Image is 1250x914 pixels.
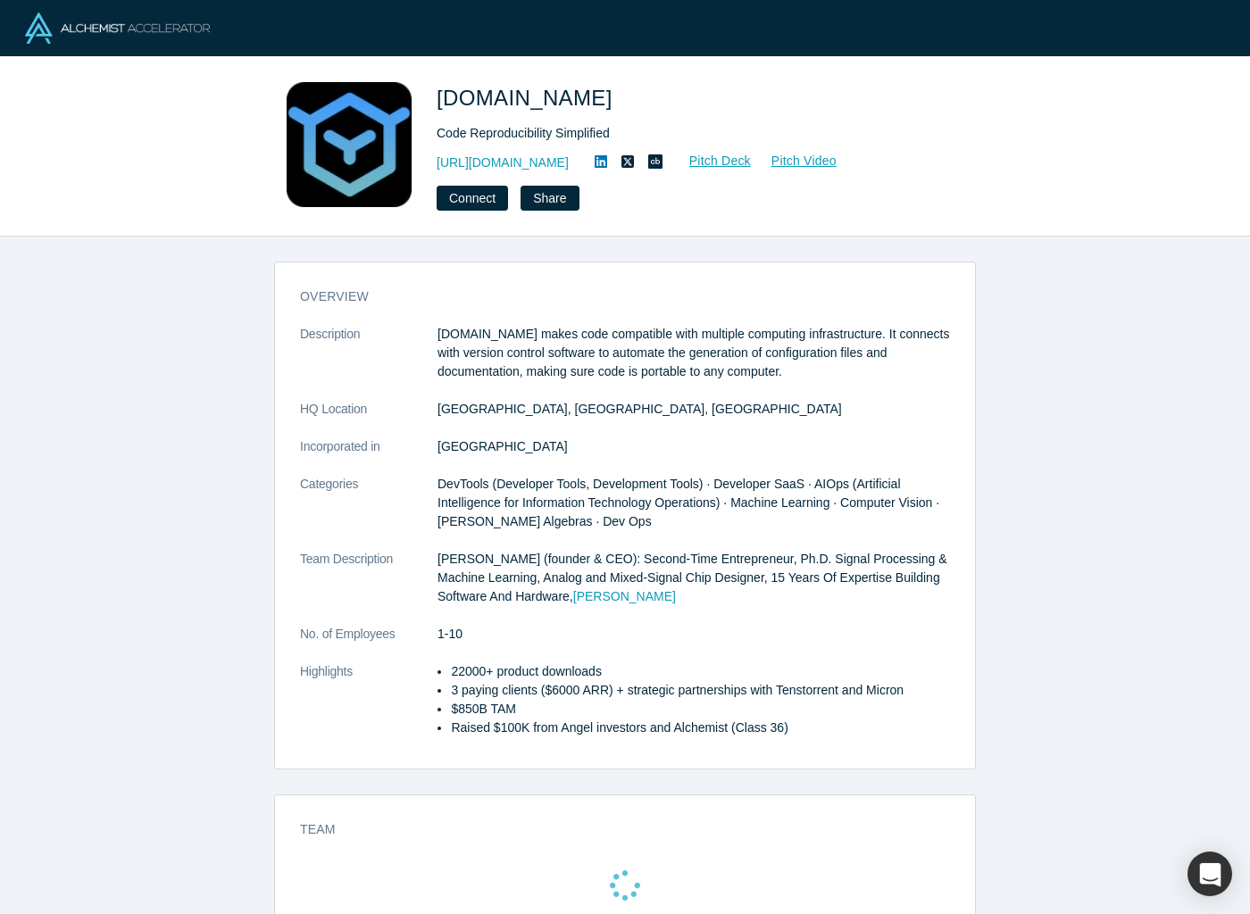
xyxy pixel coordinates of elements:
a: Pitch Deck [670,151,752,171]
dd: [GEOGRAPHIC_DATA] [437,437,950,456]
dt: Team Description [300,550,437,625]
img: Alchemist Logo [25,12,210,44]
li: 22000+ product downloads [451,662,950,681]
a: [URL][DOMAIN_NAME] [437,154,569,172]
li: 3 paying clients ($6000 ARR) + strategic partnerships with Tenstorrent and Micron [451,681,950,700]
li: Raised $100K from Angel investors and Alchemist (Class 36) [451,719,950,737]
img: Ogre.run's Logo [287,82,412,207]
button: Connect [437,186,508,211]
dt: HQ Location [300,400,437,437]
span: [DOMAIN_NAME] [437,86,619,110]
dt: Highlights [300,662,437,756]
dt: Categories [300,475,437,550]
a: Pitch Video [752,151,837,171]
p: [PERSON_NAME] (founder & CEO): Second-Time Entrepreneur, Ph.D. Signal Processing & Machine Learni... [437,550,950,606]
dt: Description [300,325,437,400]
h3: overview [300,287,925,306]
span: DevTools (Developer Tools, Development Tools) · Developer SaaS · AIOps (Artificial Intelligence f... [437,477,939,528]
dt: Incorporated in [300,437,437,475]
a: [PERSON_NAME] [573,589,676,603]
dd: [GEOGRAPHIC_DATA], [GEOGRAPHIC_DATA], [GEOGRAPHIC_DATA] [437,400,950,419]
dd: 1-10 [437,625,950,644]
h3: Team [300,820,925,839]
button: Share [521,186,579,211]
div: Code Reproducibility Simplified [437,124,937,143]
p: [DOMAIN_NAME] makes code compatible with multiple computing infrastructure. It connects with vers... [437,325,950,381]
dt: No. of Employees [300,625,437,662]
li: $850B TAM [451,700,950,719]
